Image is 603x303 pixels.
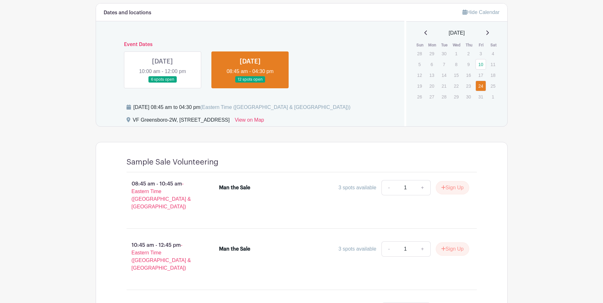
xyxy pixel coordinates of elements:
div: VF Greensboro-2W, [STREET_ADDRESS] [133,116,230,126]
a: - [381,241,396,257]
p: 22 [451,81,462,91]
div: 3 spots available [339,184,376,192]
p: 2 [463,49,474,58]
div: [DATE] 08:45 am to 04:30 pm [134,104,351,111]
div: 3 spots available [339,245,376,253]
p: 9 [463,59,474,69]
h4: Sample Sale Volunteering [127,158,218,167]
p: 08:45 am - 10:45 am [116,178,209,213]
a: + [415,241,430,257]
p: 3 [476,49,486,58]
p: 19 [414,81,425,91]
p: 14 [439,70,449,80]
a: 24 [476,81,486,91]
p: 8 [451,59,462,69]
p: 7 [439,59,449,69]
p: 28 [439,92,449,102]
p: 12 [414,70,425,80]
a: + [415,180,430,195]
p: 20 [427,81,437,91]
a: View on Map [235,116,264,126]
p: 15 [451,70,462,80]
p: 29 [451,92,462,102]
h6: Event Dates [119,42,382,48]
th: Mon [426,42,439,48]
p: 10:45 am - 12:45 pm [116,239,209,274]
div: Man the Sale [219,184,250,192]
button: Sign Up [436,242,469,256]
span: [DATE] [449,29,465,37]
a: Hide Calendar [463,10,499,15]
p: 25 [488,81,498,91]
p: 1 [451,49,462,58]
th: Sat [487,42,500,48]
th: Wed [451,42,463,48]
p: 17 [476,70,486,80]
a: - [381,180,396,195]
p: 27 [427,92,437,102]
span: - Eastern Time ([GEOGRAPHIC_DATA] & [GEOGRAPHIC_DATA]) [132,181,191,209]
p: 6 [427,59,437,69]
a: 10 [476,59,486,70]
p: 16 [463,70,474,80]
p: 11 [488,59,498,69]
h6: Dates and locations [104,10,151,16]
p: 5 [414,59,425,69]
th: Fri [475,42,488,48]
button: Sign Up [436,181,469,194]
p: 21 [439,81,449,91]
span: - Eastern Time ([GEOGRAPHIC_DATA] & [GEOGRAPHIC_DATA]) [132,242,191,271]
p: 23 [463,81,474,91]
p: 1 [488,92,498,102]
p: 30 [463,92,474,102]
p: 30 [439,49,449,58]
span: (Eastern Time ([GEOGRAPHIC_DATA] & [GEOGRAPHIC_DATA])) [200,104,351,110]
p: 31 [476,92,486,102]
p: 28 [414,49,425,58]
div: Man the Sale [219,245,250,253]
th: Sun [414,42,426,48]
p: 13 [427,70,437,80]
p: 29 [427,49,437,58]
th: Tue [438,42,451,48]
th: Thu [463,42,475,48]
p: 4 [488,49,498,58]
p: 18 [488,70,498,80]
p: 26 [414,92,425,102]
